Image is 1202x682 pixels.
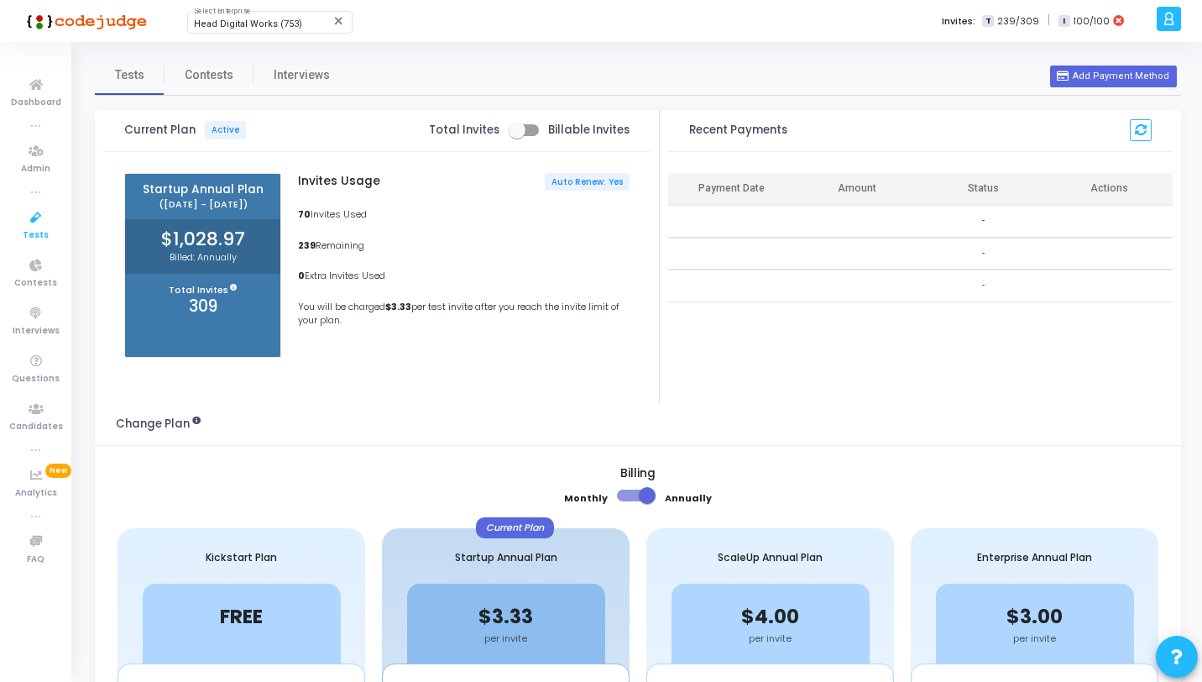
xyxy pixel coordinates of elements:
[665,491,712,505] b: Annually
[982,214,985,228] span: -
[9,420,63,434] span: Candidates
[911,528,1158,584] div: Enterprise Annual Plan
[194,18,302,29] span: Head Digital Works (753)
[118,528,365,584] div: Kickstart Plan
[11,96,61,110] span: Dashboard
[997,14,1039,29] span: 239/309
[27,553,44,567] span: FAQ
[134,199,271,210] span: ([DATE] - [DATE])
[220,603,263,630] span: FREE
[982,279,985,293] span: -
[382,528,630,584] div: Startup Annual Plan
[298,300,630,328] p: You will be charged per test invite after you reach the invite limit of your plan.
[1058,15,1069,28] span: I
[115,66,144,84] span: Tests
[125,283,280,297] p: Total Invites
[12,372,60,386] span: Questions
[125,250,280,265] p: Billed: Annually
[548,123,630,137] span: Billable Invites
[429,123,499,137] span: Total Invites
[298,239,630,253] p: Remaining
[298,269,630,283] p: Extra Invites Used
[564,491,608,505] b: Monthly
[13,324,60,338] span: Interviews
[298,269,305,282] b: 0
[668,173,794,206] th: Payment Date
[741,603,799,630] span: $4.00
[185,66,233,84] span: Contests
[116,467,1160,481] h5: Billing
[125,228,280,250] h2: $1,028.97
[407,632,605,646] div: per invite
[21,162,50,176] span: Admin
[942,14,975,29] label: Invites:
[936,632,1134,646] div: per invite
[298,175,380,189] h5: Invites Usage
[274,66,330,84] span: Interviews
[1048,12,1050,29] span: |
[689,123,787,137] h3: Recent Payments
[15,486,57,501] span: Analytics
[1050,66,1176,87] button: Add Payment Method
[23,228,49,243] span: Tests
[298,207,311,221] b: 70
[332,14,346,28] mat-icon: Clear
[982,247,985,261] span: -
[920,173,1046,206] th: Status
[124,121,246,139] span: Current Plan
[551,176,623,187] span: Auto Renew: Yes
[385,300,411,313] b: $3.33
[125,296,280,316] h3: 309
[116,417,201,431] h3: Change Plan
[1074,14,1110,29] span: 100/100
[1047,173,1173,206] th: Actions
[205,121,246,139] span: Active
[134,183,271,197] span: Startup Annual Plan
[298,239,316,252] b: 239
[982,15,993,28] span: T
[1006,603,1063,630] span: $3.00
[672,632,870,646] div: per invite
[14,276,57,291] span: Contests
[478,603,533,630] span: $3.33
[646,528,894,584] div: ScaleUp Annual Plan
[45,464,71,478] span: New
[21,4,147,38] img: logo
[476,517,554,538] div: Current Plan
[298,207,630,222] p: Invites Used
[794,173,920,206] th: Amount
